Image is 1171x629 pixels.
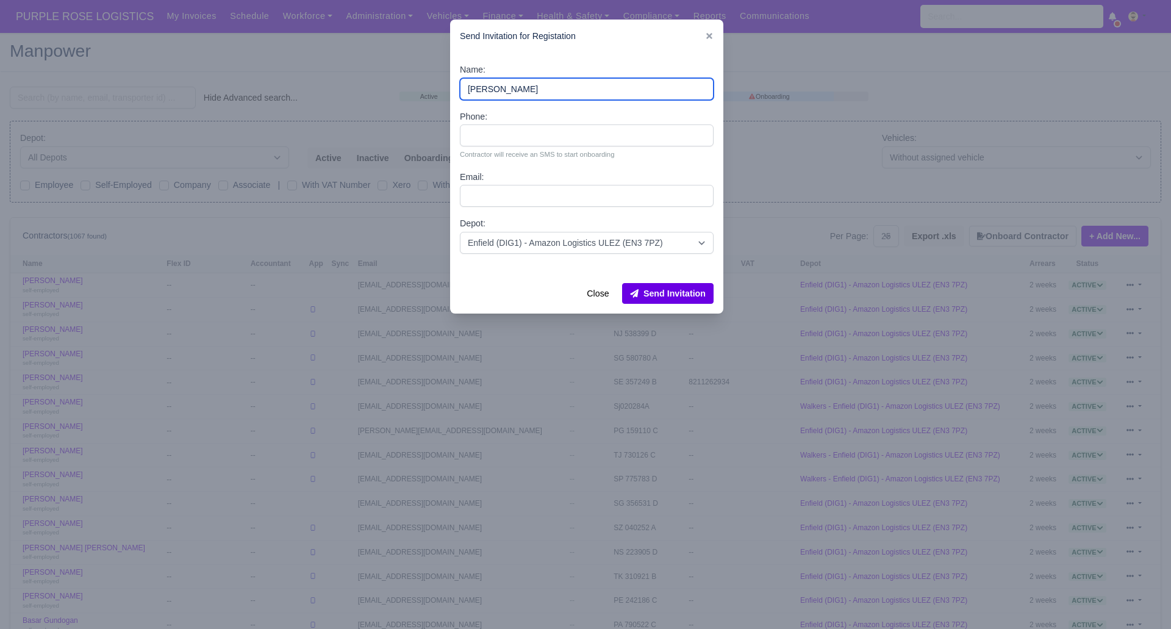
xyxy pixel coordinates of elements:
div: Send Invitation for Registation [450,20,723,53]
label: Email: [460,170,484,184]
button: Close [579,283,617,304]
small: Contractor will receive an SMS to start onboarding [460,149,714,160]
label: Name: [460,63,485,77]
button: Send Invitation [622,283,714,304]
label: Depot: [460,217,485,231]
label: Phone: [460,110,487,124]
iframe: Chat Widget [951,487,1171,629]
